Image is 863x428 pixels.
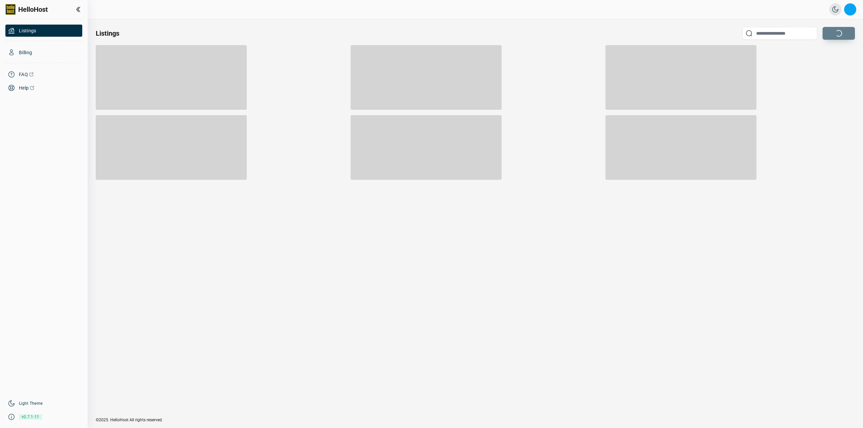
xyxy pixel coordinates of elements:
[19,412,42,422] span: v0.7.1-11
[19,27,36,34] span: Listings
[96,29,119,38] h2: Listings
[5,68,82,80] a: FAQ
[19,49,32,56] span: Billing
[5,4,48,15] a: HelloHost
[88,417,863,428] div: ©2025. HelloHost All rights reserved.
[5,82,82,94] a: Help
[19,71,28,78] span: FAQ
[18,5,48,14] span: HelloHost
[19,401,42,406] a: Light Theme
[19,85,29,91] span: Help
[5,4,16,15] img: logo-full.png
